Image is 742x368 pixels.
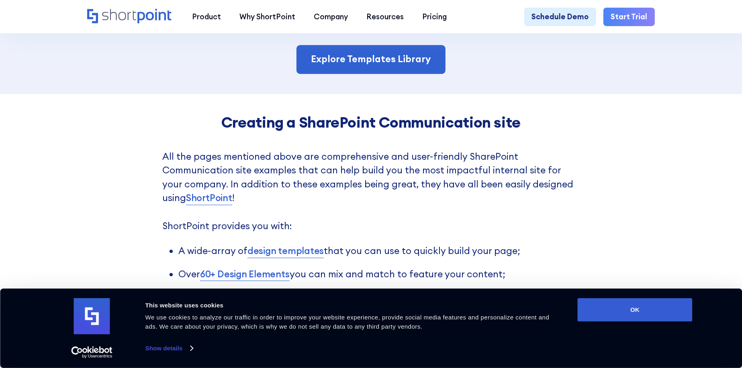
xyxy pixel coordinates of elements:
div: Why ShortPoint [239,11,295,22]
a: Home [87,9,174,25]
a: Schedule Demo [524,8,596,26]
a: Company [305,8,357,26]
div: Resources [366,11,404,22]
a: 60+ Design Elements [200,267,290,281]
div: Pricing [423,11,447,22]
h4: Creating a SharePoint Communication site [162,114,580,131]
a: Resources [357,8,413,26]
button: OK [578,298,693,321]
span: We use cookies to analyze our traffic in order to improve your website experience, provide social... [145,314,550,330]
a: ShortPoint [186,191,232,205]
a: Pricing [413,8,456,26]
div: Product [192,11,221,22]
a: Product [183,8,230,26]
a: Start Trial [603,8,655,26]
a: Why ShortPoint [230,8,305,26]
p: All the pages mentioned above are comprehensive and user-friendly SharePoint Communication site e... [162,150,580,233]
div: This website uses cookies [145,301,560,310]
li: Over you can mix and match to feature your content; [178,267,580,281]
a: Show details [145,342,193,354]
div: Company [314,11,348,22]
a: design templates [247,244,324,258]
img: logo [74,298,110,334]
a: Usercentrics Cookiebot - opens in a new window [57,346,127,358]
a: Explore Templates Library [296,45,446,74]
li: A wide-array of that you can use to quickly build your page; [178,244,580,258]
